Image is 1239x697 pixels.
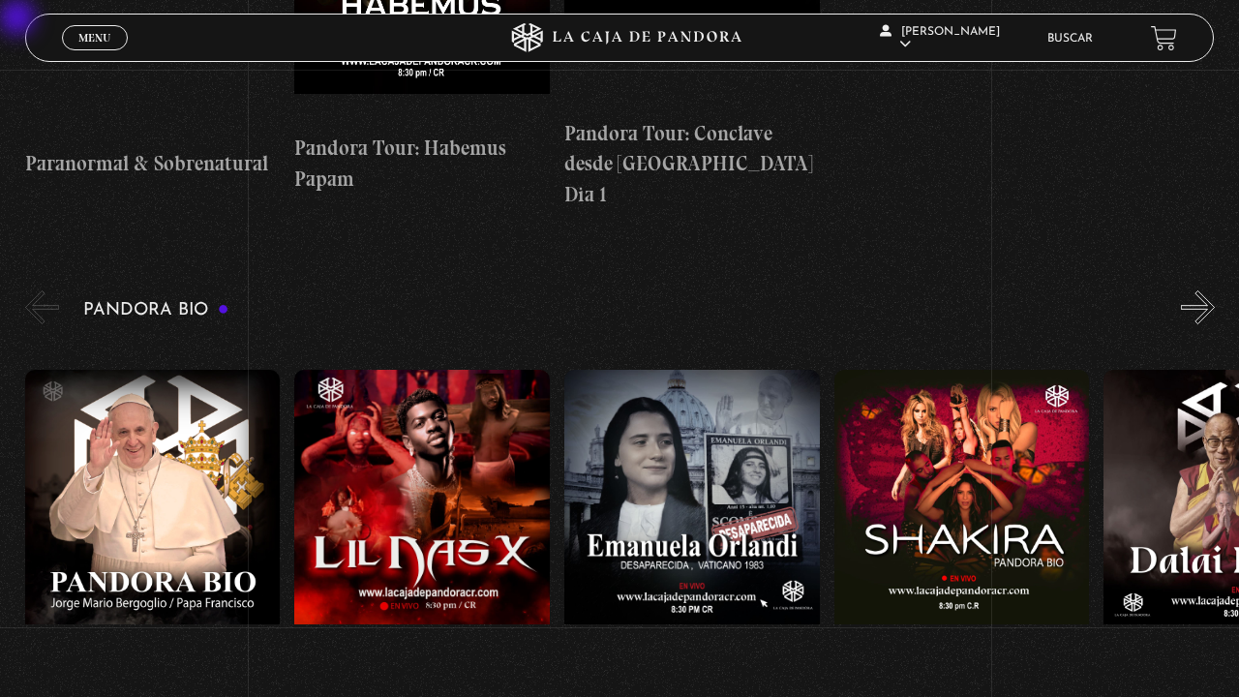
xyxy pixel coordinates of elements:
[1047,33,1093,45] a: Buscar
[25,290,59,324] button: Previous
[25,148,281,179] h4: Paranormal & Sobrenatural
[564,118,820,210] h4: Pandora Tour: Conclave desde [GEOGRAPHIC_DATA] Dia 1
[1181,290,1215,324] button: Next
[1151,25,1177,51] a: View your shopping cart
[880,26,1000,50] span: [PERSON_NAME]
[294,133,550,194] h4: Pandora Tour: Habemus Papam
[73,48,118,62] span: Cerrar
[83,301,229,319] h3: Pandora Bio
[78,32,110,44] span: Menu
